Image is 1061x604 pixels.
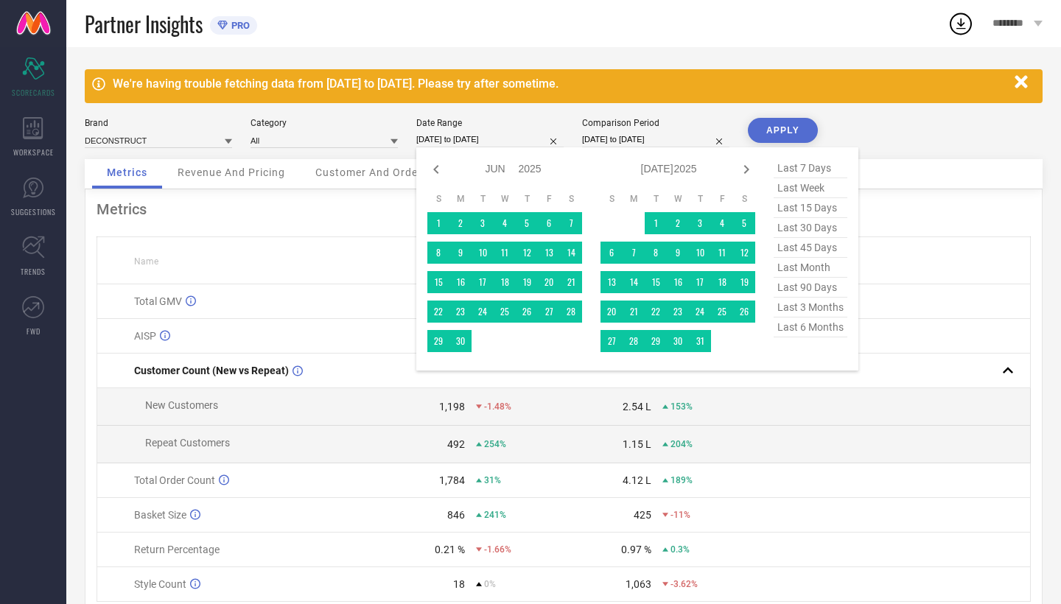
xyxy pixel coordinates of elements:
[427,161,445,178] div: Previous month
[516,301,538,323] td: Thu Jun 26 2025
[134,295,182,307] span: Total GMV
[623,193,645,205] th: Monday
[427,301,449,323] td: Sun Jun 22 2025
[738,161,755,178] div: Next month
[560,193,582,205] th: Saturday
[623,474,651,486] div: 4.12 L
[623,242,645,264] td: Mon Jul 07 2025
[670,475,693,485] span: 189%
[560,212,582,234] td: Sat Jun 07 2025
[134,330,156,342] span: AISP
[645,193,667,205] th: Tuesday
[670,579,698,589] span: -3.62%
[416,132,564,147] input: Select date range
[447,509,465,521] div: 846
[600,330,623,352] td: Sun Jul 27 2025
[600,271,623,293] td: Sun Jul 13 2025
[733,193,755,205] th: Saturday
[621,544,651,555] div: 0.97 %
[538,193,560,205] th: Friday
[600,193,623,205] th: Sunday
[560,301,582,323] td: Sat Jun 28 2025
[472,212,494,234] td: Tue Jun 03 2025
[774,178,847,198] span: last week
[134,544,220,555] span: Return Percentage
[582,118,729,128] div: Comparison Period
[416,118,564,128] div: Date Range
[484,401,511,412] span: -1.48%
[748,118,818,143] button: APPLY
[228,20,250,31] span: PRO
[439,474,465,486] div: 1,784
[689,193,711,205] th: Thursday
[667,271,689,293] td: Wed Jul 16 2025
[449,301,472,323] td: Mon Jun 23 2025
[427,212,449,234] td: Sun Jun 01 2025
[733,271,755,293] td: Sat Jul 19 2025
[774,238,847,258] span: last 45 days
[689,301,711,323] td: Thu Jul 24 2025
[494,212,516,234] td: Wed Jun 04 2025
[623,438,651,450] div: 1.15 L
[689,212,711,234] td: Thu Jul 03 2025
[538,271,560,293] td: Fri Jun 20 2025
[538,212,560,234] td: Fri Jun 06 2025
[484,475,501,485] span: 31%
[623,330,645,352] td: Mon Jul 28 2025
[85,9,203,39] span: Partner Insights
[427,242,449,264] td: Sun Jun 08 2025
[667,212,689,234] td: Wed Jul 02 2025
[472,301,494,323] td: Tue Jun 24 2025
[733,301,755,323] td: Sat Jul 26 2025
[733,212,755,234] td: Sat Jul 05 2025
[427,193,449,205] th: Sunday
[315,166,428,178] span: Customer And Orders
[711,271,733,293] td: Fri Jul 18 2025
[449,330,472,352] td: Mon Jun 30 2025
[494,193,516,205] th: Wednesday
[774,258,847,278] span: last month
[667,301,689,323] td: Wed Jul 23 2025
[645,301,667,323] td: Tue Jul 22 2025
[670,401,693,412] span: 153%
[774,278,847,298] span: last 90 days
[134,578,186,590] span: Style Count
[670,544,690,555] span: 0.3%
[13,147,54,158] span: WORKSPACE
[645,242,667,264] td: Tue Jul 08 2025
[484,510,506,520] span: 241%
[427,271,449,293] td: Sun Jun 15 2025
[134,365,289,376] span: Customer Count (New vs Repeat)
[484,439,506,449] span: 254%
[134,256,158,267] span: Name
[600,242,623,264] td: Sun Jul 06 2025
[623,401,651,412] div: 2.54 L
[516,193,538,205] th: Thursday
[711,212,733,234] td: Fri Jul 04 2025
[711,193,733,205] th: Friday
[711,242,733,264] td: Fri Jul 11 2025
[251,118,398,128] div: Category
[134,509,186,521] span: Basket Size
[516,212,538,234] td: Thu Jun 05 2025
[449,271,472,293] td: Mon Jun 16 2025
[85,118,232,128] div: Brand
[435,544,465,555] div: 0.21 %
[472,271,494,293] td: Tue Jun 17 2025
[494,301,516,323] td: Wed Jun 25 2025
[634,509,651,521] div: 425
[538,242,560,264] td: Fri Jun 13 2025
[449,242,472,264] td: Mon Jun 09 2025
[494,271,516,293] td: Wed Jun 18 2025
[449,193,472,205] th: Monday
[774,198,847,218] span: last 15 days
[516,271,538,293] td: Thu Jun 19 2025
[560,271,582,293] td: Sat Jun 21 2025
[145,399,218,411] span: New Customers
[670,510,690,520] span: -11%
[21,266,46,277] span: TRENDS
[145,437,230,449] span: Repeat Customers
[774,317,847,337] span: last 6 months
[472,193,494,205] th: Tuesday
[447,438,465,450] div: 492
